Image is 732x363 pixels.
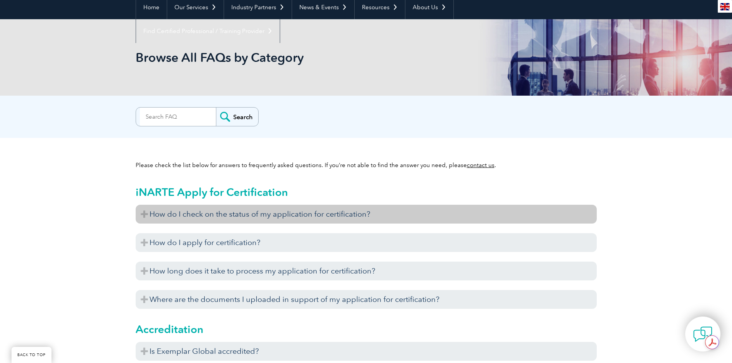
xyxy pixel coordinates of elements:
h3: How do I check on the status of my application for certification? [136,205,597,224]
p: Please check the list below for answers to frequently asked questions. If you’re not able to find... [136,161,597,169]
h3: Where are the documents I uploaded in support of my application for certification? [136,290,597,309]
h3: How long does it take to process my application for certification? [136,262,597,280]
input: Search [216,108,258,126]
h2: iNARTE Apply for Certification [136,186,597,198]
h2: Accreditation [136,323,597,335]
input: Search FAQ [140,108,216,126]
a: BACK TO TOP [12,347,51,363]
h3: Is Exemplar Global accredited? [136,342,597,361]
h1: Browse All FAQs by Category [136,50,431,65]
a: contact us [467,162,495,169]
img: contact-chat.png [693,325,712,344]
h3: How do I apply for certification? [136,233,597,252]
img: en [720,3,730,10]
a: Find Certified Professional / Training Provider [136,19,280,43]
